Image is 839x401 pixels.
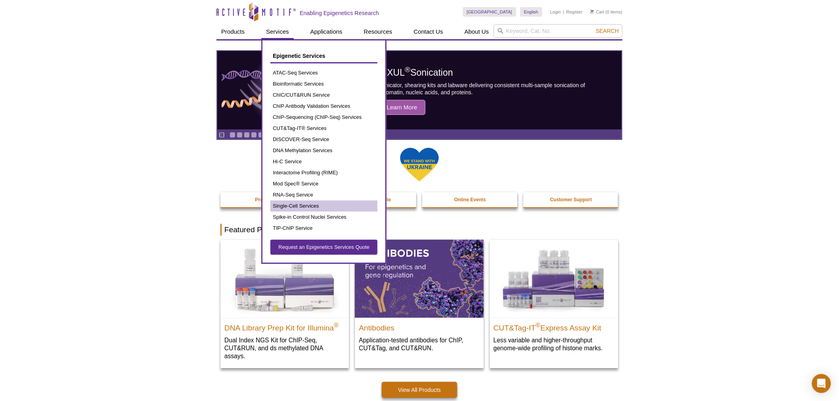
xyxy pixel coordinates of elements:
[237,132,243,138] a: Go to slide 2
[270,178,377,189] a: Mod Spec® Service
[270,101,377,112] a: ChIP Antibody Validation Services
[359,24,397,39] a: Resources
[536,322,540,328] sup: ®
[251,132,257,138] a: Go to slide 4
[273,53,325,59] span: Epigenetic Services
[270,134,377,145] a: DISCOVER-Seq Service
[270,240,377,255] a: Request an Epigenetics Services Quote
[270,123,377,134] a: CUT&Tag-IT® Services
[220,240,349,317] img: DNA Library Prep Kit for Illumina
[334,322,339,328] sup: ®
[460,24,494,39] a: About Us
[220,240,349,368] a: DNA Library Prep Kit for Illumina DNA Library Prep Kit for Illumina® Dual Index NGS Kit for ChIP-...
[566,9,582,15] a: Register
[300,10,379,17] h2: Enabling Epigenetics Research
[255,197,282,202] strong: Promotions
[400,147,439,182] img: We Stand With Ukraine
[270,212,377,223] a: Spike-in Control Nuclei Services
[270,145,377,156] a: DNA Methylation Services
[494,24,623,38] input: Keyword, Cat. No.
[219,132,225,138] a: Toggle autoplay
[355,240,483,360] a: All Antibodies Antibodies Application-tested antibodies for ChIP, CUT&Tag, and CUT&RUN.
[494,336,614,352] p: Less variable and higher-throughput genome-wide profiling of histone marks​.
[306,24,347,39] a: Applications
[270,67,377,78] a: ATAC-Seq Services
[454,197,486,202] strong: Online Events
[270,200,377,212] a: Single-Cell Services
[230,132,236,138] a: Go to slide 1
[382,382,457,398] a: View All Products
[422,192,518,207] a: Online Events
[523,192,619,207] a: Customer Support
[520,7,542,17] a: English
[216,24,249,39] a: Products
[590,10,594,13] img: Your Cart
[490,240,618,360] a: CUT&Tag-IT® Express Assay Kit CUT&Tag-IT®Express Assay Kit Less variable and higher-throughput ge...
[270,223,377,234] a: TIP-ChIP Service
[379,67,453,78] span: PIXUL Sonication
[261,24,294,39] a: Services
[409,24,448,39] a: Contact Us
[379,100,426,115] span: Learn More
[244,132,250,138] a: Go to slide 3
[270,112,377,123] a: ChIP-Sequencing (ChIP-Seq) Services
[224,320,345,332] h2: DNA Library Prep Kit for Illumina
[550,9,561,15] a: Login
[590,7,623,17] li: (0 items)
[490,240,618,317] img: CUT&Tag-IT® Express Assay Kit
[550,197,592,202] strong: Customer Support
[220,192,316,207] a: Promotions
[222,51,352,130] img: PIXUL sonication
[812,374,831,393] div: Open Intercom Messenger
[258,132,264,138] a: Go to slide 5
[359,320,479,332] h2: Antibodies
[270,90,377,101] a: ChIC/CUT&RUN Service
[596,28,619,34] span: Search
[224,336,345,360] p: Dual Index NGS Kit for ChIP-Seq, CUT&RUN, and ds methylated DNA assays.
[379,82,604,96] p: Sonicator, shearing kits and labware delivering consistent multi-sample sonication of chromatin, ...
[270,78,377,90] a: Bioinformatic Services
[220,224,619,236] h2: Featured Products
[270,156,377,167] a: Hi-C Service
[463,7,516,17] a: [GEOGRAPHIC_DATA]
[270,189,377,200] a: RNA-Seq Service
[359,336,479,352] p: Application-tested antibodies for ChIP, CUT&Tag, and CUT&RUN.
[563,7,564,17] li: |
[590,9,604,15] a: Cart
[355,240,483,317] img: All Antibodies
[217,51,622,130] a: PIXUL sonication PIXUL®Sonication Sonicator, shearing kits and labware delivering consistent mult...
[270,48,377,63] a: Epigenetic Services
[494,320,614,332] h2: CUT&Tag-IT Express Assay Kit
[594,27,621,34] button: Search
[405,66,410,74] sup: ®
[270,167,377,178] a: Interactome Profiling (RIME)
[217,51,622,130] article: PIXUL Sonication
